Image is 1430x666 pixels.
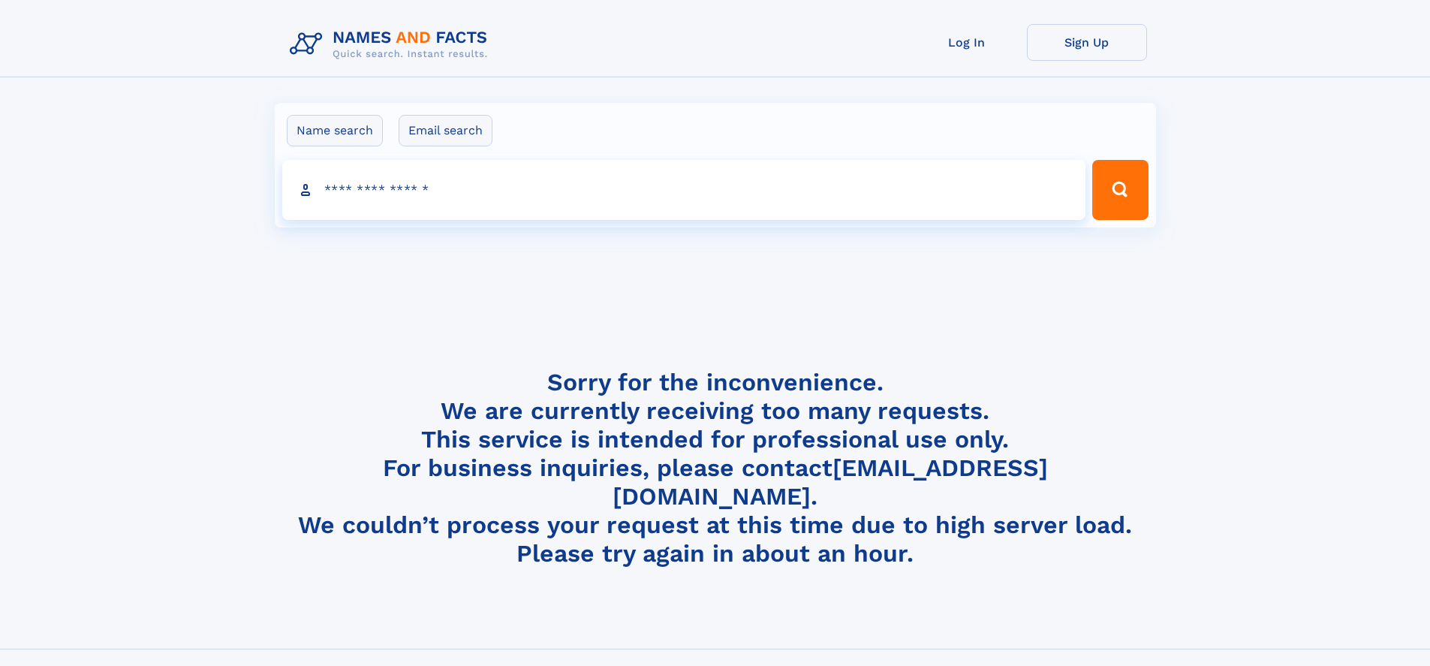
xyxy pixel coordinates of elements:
[1092,160,1148,220] button: Search Button
[613,454,1048,511] a: [EMAIL_ADDRESS][DOMAIN_NAME]
[1027,24,1147,61] a: Sign Up
[907,24,1027,61] a: Log In
[284,24,500,65] img: Logo Names and Facts
[287,115,383,146] label: Name search
[399,115,492,146] label: Email search
[284,368,1147,568] h4: Sorry for the inconvenience. We are currently receiving too many requests. This service is intend...
[282,160,1086,220] input: search input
